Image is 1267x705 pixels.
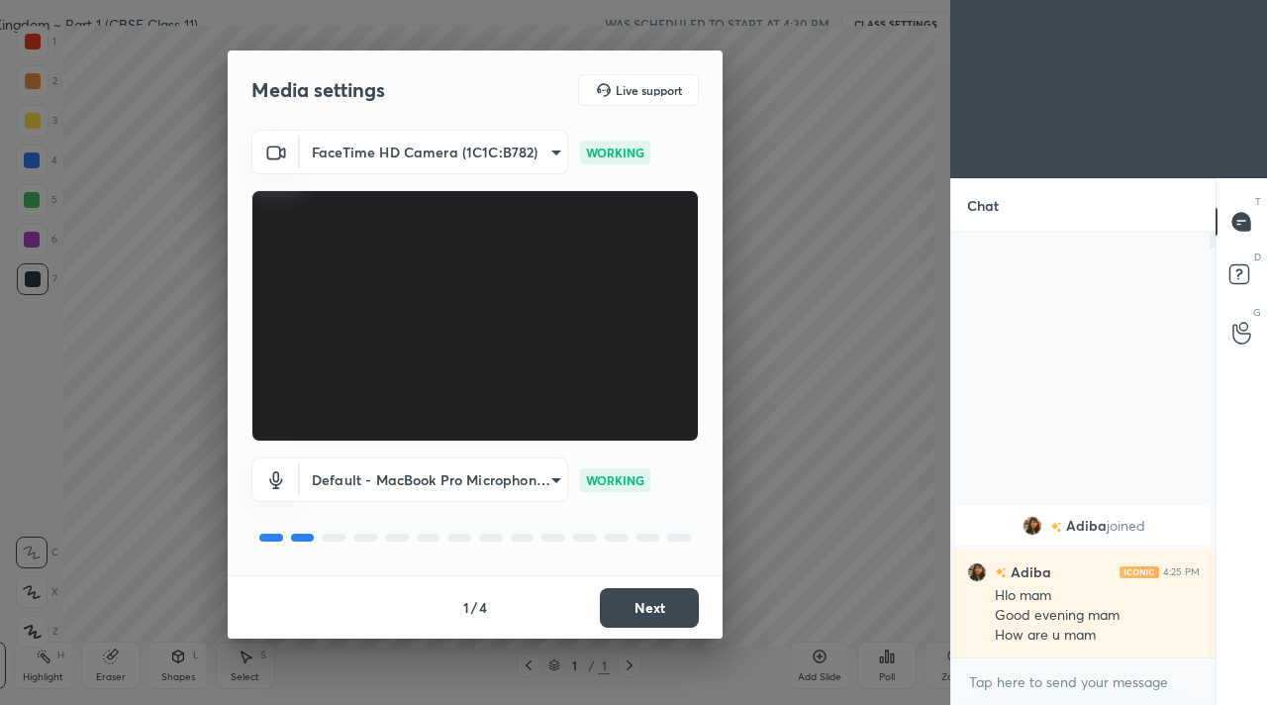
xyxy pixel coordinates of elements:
h2: Media settings [251,77,385,103]
span: Adiba [1066,518,1107,534]
div: How are u mam [995,626,1200,646]
img: iconic-light.a09c19a4.png [1120,566,1159,578]
div: Good evening mam [995,606,1200,626]
img: no-rating-badge.077c3623.svg [995,567,1007,578]
p: D [1254,250,1261,264]
h4: / [471,597,477,618]
img: a37e50e65c5349b5a0237273d9d5f5cd.jpg [967,562,987,582]
p: G [1253,305,1261,320]
img: a37e50e65c5349b5a0237273d9d5f5cd.jpg [1023,516,1042,536]
span: joined [1107,518,1145,534]
div: 4:25 PM [1163,566,1200,578]
h6: Adiba [1007,561,1051,582]
h5: Live support [616,84,682,96]
p: WORKING [586,471,644,489]
div: Hlo mam [995,586,1200,606]
button: Next [600,588,699,628]
p: WORKING [586,144,644,161]
p: T [1255,194,1261,209]
h4: 1 [463,597,469,618]
img: no-rating-badge.077c3623.svg [1050,522,1062,533]
h4: 4 [479,597,487,618]
p: Chat [951,179,1015,232]
div: FaceTime HD Camera (1C1C:B782) [300,130,568,174]
div: FaceTime HD Camera (1C1C:B782) [300,457,568,502]
div: grid [951,502,1216,705]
